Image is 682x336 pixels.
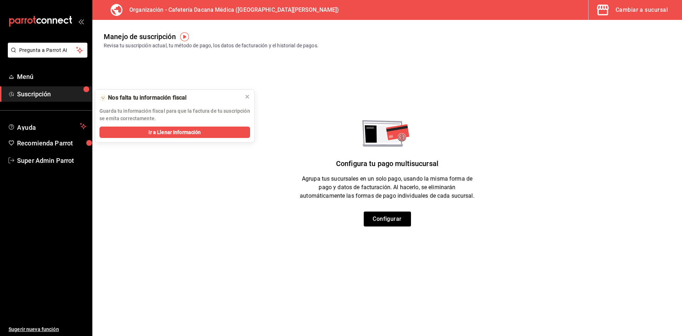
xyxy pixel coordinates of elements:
[17,122,77,130] span: Ayuda
[180,32,189,41] img: Tooltip marker
[99,107,250,122] p: Guarda tu información fiscal para que la factura de tu suscripción se emita correctamente.
[104,42,319,49] div: Revisa tu suscripción actual, tu método de pago, los datos de facturación y el historial de pagos.
[298,175,476,212] div: Agrupa tus sucursales en un solo pago, usando la misma forma de pago y datos de facturación. Al h...
[336,147,438,175] div: Configura tu pago multisucursal
[78,18,84,24] button: open_drawer_menu
[17,72,86,81] span: Menú
[104,31,176,42] div: Manejo de suscripción
[8,43,87,58] button: Pregunta a Parrot AI
[17,89,86,99] span: Suscripción
[17,138,86,148] span: Recomienda Parrot
[99,127,250,138] button: Ir a Llenar Información
[148,129,201,136] span: Ir a Llenar Información
[124,6,339,14] h3: Organización - Cafetería Dacana Médica ([GEOGRAPHIC_DATA][PERSON_NAME])
[19,47,76,54] span: Pregunta a Parrot AI
[5,52,87,59] a: Pregunta a Parrot AI
[9,326,86,333] span: Sugerir nueva función
[17,156,86,165] span: Super Admin Parrot
[364,212,411,226] button: Configurar
[616,5,668,15] div: Cambiar a sucursal
[99,94,239,102] div: 🫥 Nos falta tu información fiscal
